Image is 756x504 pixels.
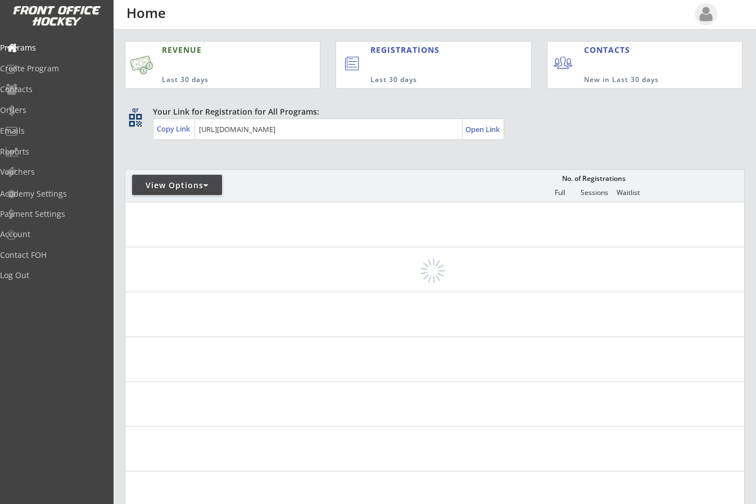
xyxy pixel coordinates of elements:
div: Last 30 days [370,75,485,85]
button: qr_code [127,112,144,129]
div: Last 30 days [162,75,270,85]
div: Waitlist [611,189,645,197]
div: Full [543,189,577,197]
div: New in Last 30 days [584,75,690,85]
div: REVENUE [162,44,270,56]
div: Open Link [465,125,501,134]
div: No. of Registrations [559,175,628,183]
div: REGISTRATIONS [370,44,482,56]
div: qr [128,106,142,113]
a: Open Link [465,121,501,137]
div: Copy Link [157,124,192,134]
div: Sessions [577,189,611,197]
div: CONTACTS [584,44,635,56]
div: Your Link for Registration for All Programs: [153,106,710,117]
div: View Options [132,180,222,191]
